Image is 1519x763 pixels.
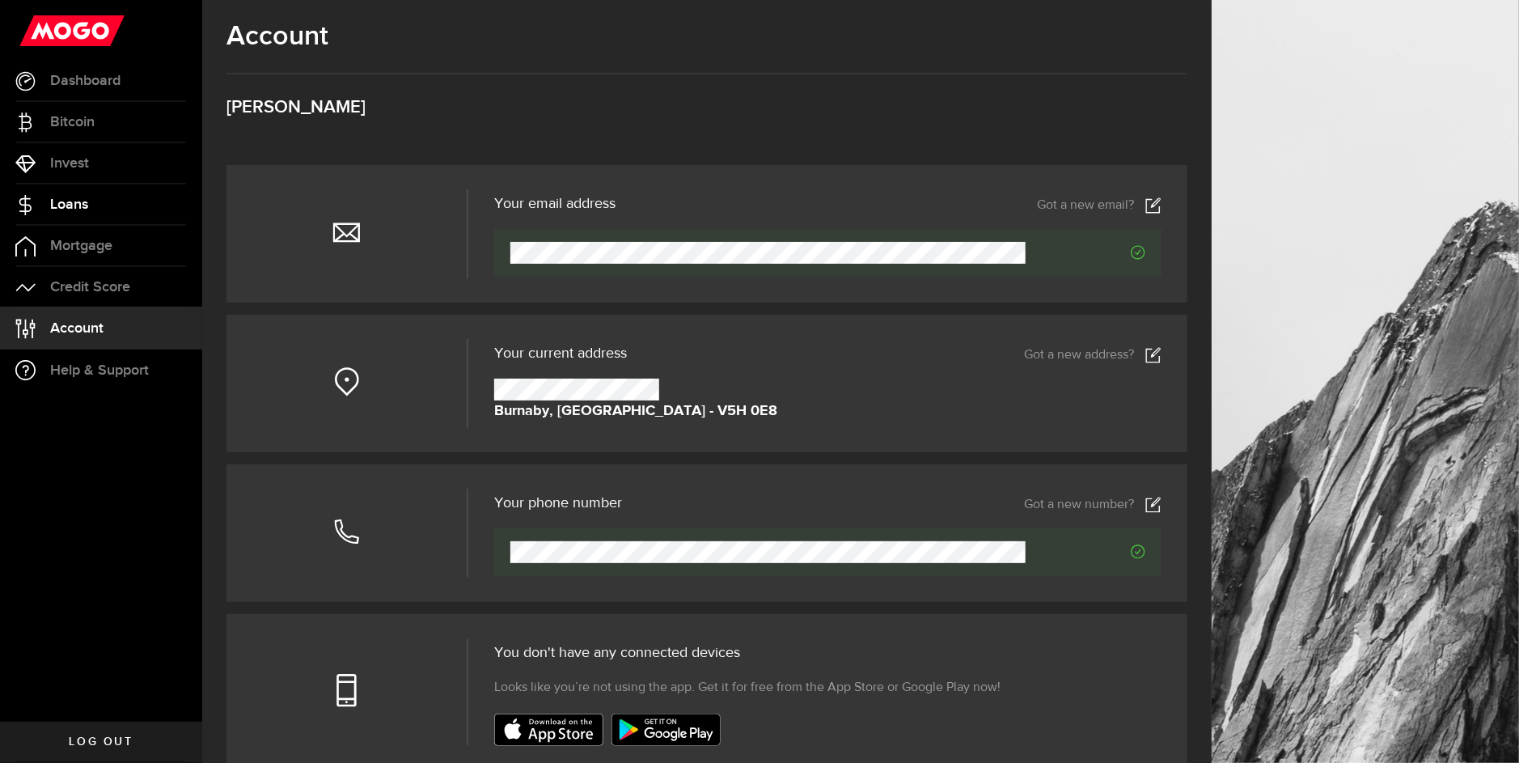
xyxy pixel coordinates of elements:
[494,346,627,361] span: Your current address
[50,156,89,171] span: Invest
[50,280,130,295] span: Credit Score
[494,401,777,422] strong: Burnaby, [GEOGRAPHIC_DATA] - V5H 0E8
[1024,497,1161,513] a: Got a new number?
[1026,545,1145,559] span: Verified
[1037,197,1161,214] a: Got a new email?
[494,678,1001,697] span: Looks like you’re not using the app. Get it for free from the App Store or Google Play now!
[1026,245,1145,260] span: Verified
[494,646,740,660] span: You don't have any connected devices
[494,714,603,746] img: badge-app-store.svg
[226,99,1187,117] h3: [PERSON_NAME]
[1024,347,1161,363] a: Got a new address?
[50,115,95,129] span: Bitcoin
[13,6,61,55] button: Open LiveChat chat widget
[50,239,112,253] span: Mortgage
[50,197,88,212] span: Loans
[611,714,721,746] img: badge-google-play.svg
[50,321,104,336] span: Account
[494,496,622,511] h3: Your phone number
[50,74,121,88] span: Dashboard
[50,363,149,378] span: Help & Support
[494,197,616,211] h3: Your email address
[226,20,1187,53] h1: Account
[69,736,133,748] span: Log out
